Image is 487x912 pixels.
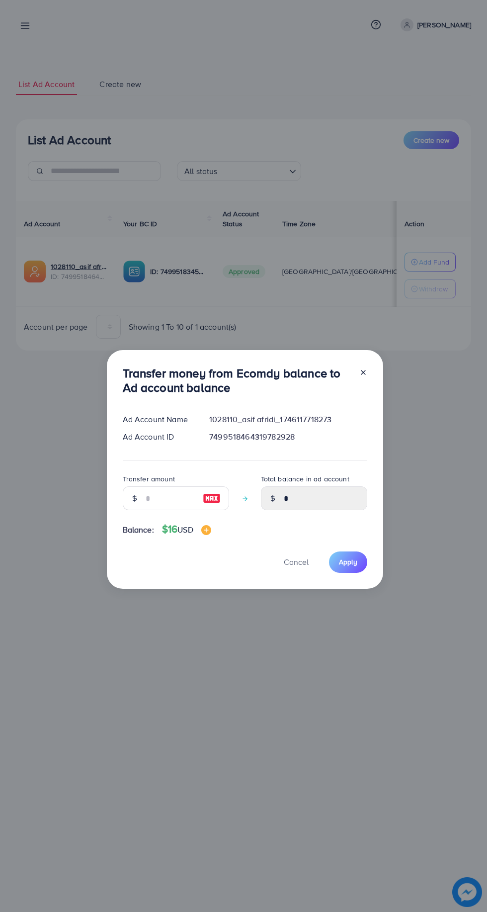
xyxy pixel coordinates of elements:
[177,524,193,535] span: USD
[123,524,154,536] span: Balance:
[115,414,202,425] div: Ad Account Name
[201,525,211,535] img: image
[329,551,367,573] button: Apply
[201,414,375,425] div: 1028110_asif afridi_1746117718273
[201,431,375,443] div: 7499518464319782928
[339,557,357,567] span: Apply
[261,474,349,484] label: Total balance in ad account
[123,474,175,484] label: Transfer amount
[203,492,221,504] img: image
[162,523,211,536] h4: $16
[284,556,309,567] span: Cancel
[271,551,321,573] button: Cancel
[123,366,351,395] h3: Transfer money from Ecomdy balance to Ad account balance
[115,431,202,443] div: Ad Account ID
